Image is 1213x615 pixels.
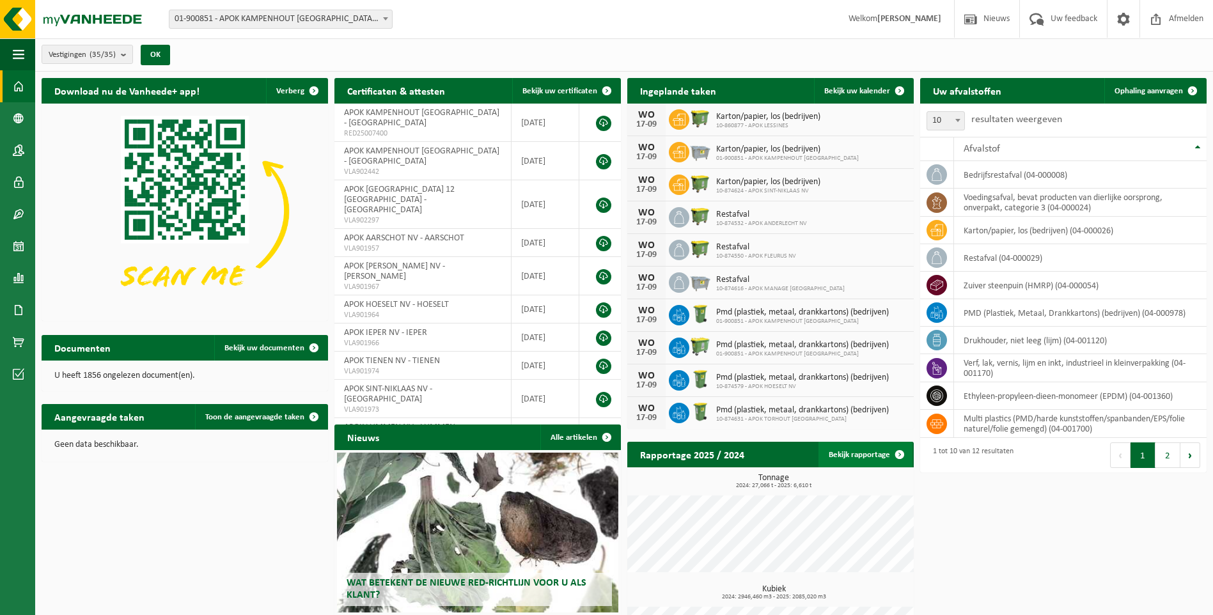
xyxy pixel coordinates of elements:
span: VLA901974 [344,366,501,377]
span: APOK [PERSON_NAME] NV - [PERSON_NAME] [344,261,445,281]
td: [DATE] [512,295,579,323]
span: 01-900851 - APOK KAMPENHOUT [GEOGRAPHIC_DATA] [716,155,859,162]
div: WO [634,208,659,218]
img: WB-0660-HPE-GN-50 [689,336,711,357]
div: WO [634,143,659,153]
span: Ophaling aanvragen [1115,87,1183,95]
span: 10 [927,112,964,130]
span: APOK KAMPENHOUT [GEOGRAPHIC_DATA] - [GEOGRAPHIC_DATA] [344,146,499,166]
a: Bekijk uw kalender [814,78,912,104]
span: APOK KAMPENHOUT [GEOGRAPHIC_DATA] - [GEOGRAPHIC_DATA] [344,108,499,128]
a: Bekijk uw documenten [214,335,327,361]
img: WB-1100-HPE-GN-50 [689,238,711,260]
span: VLA901973 [344,405,501,415]
div: 17-09 [634,414,659,423]
td: verf, lak, vernis, lijm en inkt, industrieel in kleinverpakking (04-001170) [954,354,1207,382]
a: Wat betekent de nieuwe RED-richtlijn voor u als klant? [337,453,618,612]
div: WO [634,175,659,185]
img: WB-0240-HPE-GN-50 [689,368,711,390]
td: [DATE] [512,323,579,352]
h3: Tonnage [634,474,914,489]
td: [DATE] [512,257,579,295]
button: Vestigingen(35/35) [42,45,133,64]
span: VLA901964 [344,310,501,320]
a: Bekijk rapportage [818,442,912,467]
img: WB-1100-HPE-GN-51 [689,205,711,227]
td: ethyleen-propyleen-dieen-monomeer (EPDM) (04-001360) [954,382,1207,410]
count: (35/35) [90,51,116,59]
label: resultaten weergeven [971,114,1062,125]
div: 17-09 [634,120,659,129]
span: 10-860877 - APOK LESSINES [716,122,820,130]
div: 17-09 [634,153,659,162]
span: Restafval [716,242,796,253]
span: Karton/papier, los (bedrijven) [716,177,820,187]
td: multi plastics (PMD/harde kunststoffen/spanbanden/EPS/folie naturel/folie gemengd) (04-001700) [954,410,1207,438]
h2: Documenten [42,335,123,360]
td: [DATE] [512,229,579,257]
td: voedingsafval, bevat producten van dierlijke oorsprong, onverpakt, categorie 3 (04-000024) [954,189,1207,217]
div: WO [634,338,659,348]
img: WB-0240-HPE-GN-50 [689,401,711,423]
p: Geen data beschikbaar. [54,440,315,449]
div: WO [634,306,659,316]
img: Download de VHEPlus App [42,104,328,318]
td: [DATE] [512,104,579,142]
div: 17-09 [634,316,659,325]
td: [DATE] [512,180,579,229]
span: Pmd (plastiek, metaal, drankkartons) (bedrijven) [716,307,889,318]
span: 2024: 2946,460 m3 - 2025: 2085,020 m3 [634,594,914,600]
span: 10-874550 - APOK FLEURUS NV [716,253,796,260]
span: Karton/papier, los (bedrijven) [716,144,859,155]
td: [DATE] [512,142,579,180]
td: karton/papier, los (bedrijven) (04-000026) [954,217,1207,244]
span: Toon de aangevraagde taken [205,413,304,421]
h2: Uw afvalstoffen [920,78,1014,103]
button: Previous [1110,442,1131,468]
button: Next [1180,442,1200,468]
div: WO [634,240,659,251]
img: WB-2500-GAL-GY-01 [689,140,711,162]
span: Restafval [716,210,807,220]
img: WB-1100-HPE-GN-51 [689,173,711,194]
span: RED25007400 [344,128,501,139]
div: WO [634,110,659,120]
img: WB-2500-GAL-GY-01 [689,270,711,292]
div: 1 tot 10 van 12 resultaten [927,441,1013,469]
span: Pmd (plastiek, metaal, drankkartons) (bedrijven) [716,373,889,383]
span: 10 [927,111,965,130]
h3: Kubiek [634,585,914,600]
td: drukhouder, niet leeg (lijm) (04-001120) [954,327,1207,354]
div: 17-09 [634,251,659,260]
a: Alle artikelen [540,424,620,450]
div: 17-09 [634,185,659,194]
span: Bekijk uw documenten [224,344,304,352]
span: 10-874616 - APOK MANAGE [GEOGRAPHIC_DATA] [716,285,845,293]
span: 01-900851 - APOK KAMPENHOUT NV - KAMPENHOUT [169,10,393,29]
span: Vestigingen [49,45,116,65]
span: APOK TIENEN NV - TIENEN [344,356,440,366]
h2: Ingeplande taken [627,78,729,103]
h2: Nieuws [334,424,392,449]
a: Ophaling aanvragen [1104,78,1205,104]
div: WO [634,273,659,283]
td: zuiver steenpuin (HMRP) (04-000054) [954,272,1207,299]
span: VLA901967 [344,282,501,292]
span: 10-874579 - APOK HOESELT NV [716,383,889,391]
button: Verberg [266,78,327,104]
span: VLA902442 [344,167,501,177]
h2: Aangevraagde taken [42,404,157,429]
img: WB-1100-HPE-GN-50 [689,107,711,129]
td: [DATE] [512,352,579,380]
span: 10-874624 - APOK SINT-NIKLAAS NV [716,187,820,195]
button: OK [141,45,170,65]
span: Karton/papier, los (bedrijven) [716,112,820,122]
span: 10-874532 - APOK ANDERLECHT NV [716,220,807,228]
a: Toon de aangevraagde taken [195,404,327,430]
div: 17-09 [634,283,659,292]
span: VLA901957 [344,244,501,254]
img: WB-0240-HPE-GN-50 [689,303,711,325]
span: Verberg [276,87,304,95]
h2: Download nu de Vanheede+ app! [42,78,212,103]
button: 1 [1131,442,1155,468]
